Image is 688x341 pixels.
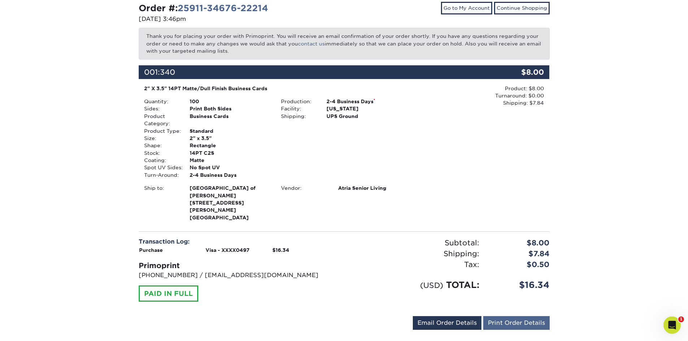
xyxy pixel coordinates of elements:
a: Email Order Details [413,316,481,330]
div: 2-4 Business Days [321,98,412,105]
div: Quantity: [139,98,184,105]
a: Print Order Details [483,316,550,330]
p: [DATE] 3:46pm [139,15,339,23]
div: Coating: [139,157,184,164]
div: Spot UV Sides: [139,164,184,171]
span: 1 [678,316,684,322]
div: Product Category: [139,113,184,127]
div: Tax: [344,259,485,270]
div: Shipping: [344,248,485,259]
strong: [PERSON_NAME][GEOGRAPHIC_DATA] [190,184,270,220]
div: $8.00 [481,65,550,79]
a: Continue Shopping [494,2,550,14]
div: Size: [139,135,184,142]
small: (USD) [420,281,443,290]
div: Primoprint [139,260,339,271]
strong: Visa - XXXX0497 [205,247,250,253]
a: Go to My Account [441,2,492,14]
div: Sides: [139,105,184,112]
div: Shape: [139,142,184,149]
a: contact us [298,41,325,47]
div: No Spot UV [184,164,276,171]
strong: $16.34 [272,247,289,253]
div: Print Both Sides [184,105,276,112]
span: [GEOGRAPHIC_DATA] of [PERSON_NAME] [190,184,270,199]
div: $7.84 [485,248,555,259]
span: [STREET_ADDRESS] [190,199,270,206]
div: Production: [276,98,321,105]
div: Rectangle [184,142,276,149]
strong: Order #: [139,3,268,13]
a: 25911-34676-22214 [178,3,268,13]
div: 2-4 Business Days [184,171,276,179]
div: 2" X 3.5" 14PT Matte/Dull Finish Business Cards [144,85,407,92]
div: Product Type: [139,127,184,135]
iframe: Intercom live chat [663,316,681,334]
div: Ship to: [139,184,184,221]
div: 001: [139,65,481,79]
div: Atria Senior Living [333,184,412,192]
div: Turn-Around: [139,171,184,179]
div: [US_STATE] [321,105,412,112]
div: $8.00 [485,237,555,248]
div: $16.34 [485,279,555,292]
div: 100 [184,98,276,105]
div: Shipping: [276,113,321,120]
div: PAID IN FULL [139,285,198,302]
div: Subtotal: [344,237,485,248]
div: Vendor: [276,184,333,192]
div: $0.50 [485,259,555,270]
span: TOTAL: [446,280,479,290]
strong: Purchase [139,247,163,253]
div: Facility: [276,105,321,112]
div: Standard [184,127,276,135]
div: Product: $8.00 Turnaround: $0.00 Shipping: $7.84 [412,85,544,107]
div: Stock: [139,149,184,157]
span: 340 [160,68,175,76]
div: 14PT C2S [184,149,276,157]
div: Transaction Log: [139,237,339,246]
div: Matte [184,157,276,164]
p: Thank you for placing your order with Primoprint. You will receive an email confirmation of your ... [139,28,550,59]
div: Business Cards [184,113,276,127]
p: [PHONE_NUMBER] / [EMAIL_ADDRESS][DOMAIN_NAME] [139,271,339,280]
div: 2" x 3.5" [184,135,276,142]
div: UPS Ground [321,113,412,120]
